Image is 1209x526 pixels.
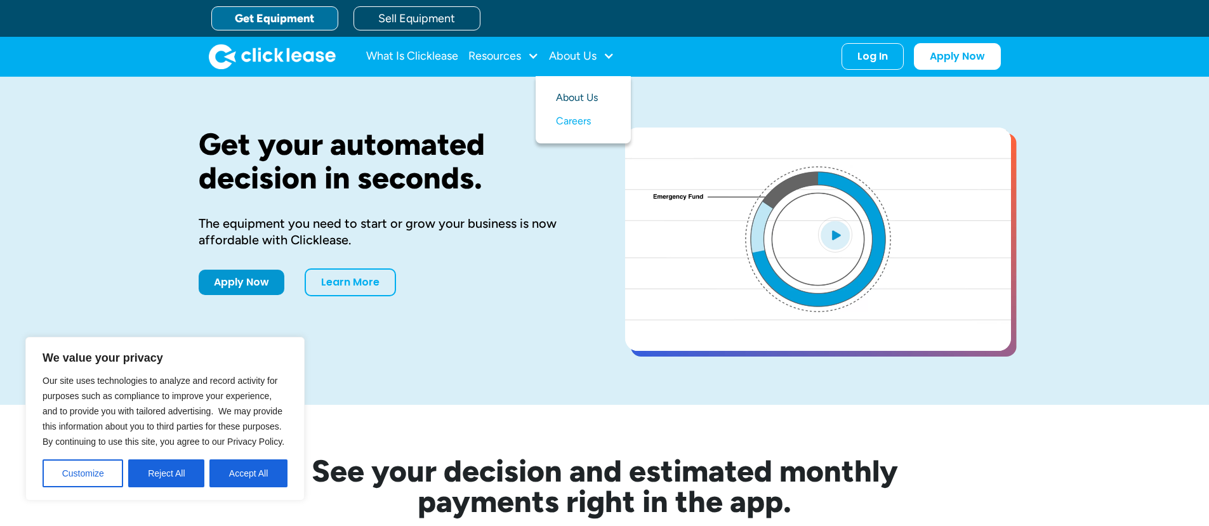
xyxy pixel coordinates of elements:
button: Accept All [209,459,287,487]
a: Learn More [305,268,396,296]
div: We value your privacy [25,337,305,501]
div: Log In [857,50,888,63]
nav: About Us [536,76,631,143]
a: About Us [556,86,611,110]
h2: See your decision and estimated monthly payments right in the app. [249,456,960,516]
a: Apply Now [914,43,1001,70]
a: home [209,44,336,69]
a: Apply Now [199,270,284,295]
button: Reject All [128,459,204,487]
a: Careers [556,110,611,133]
p: We value your privacy [43,350,287,365]
div: About Us [549,44,614,69]
a: Sell Equipment [353,6,480,30]
a: What Is Clicklease [366,44,458,69]
img: Blue play button logo on a light blue circular background [818,217,852,253]
div: Resources [468,44,539,69]
div: The equipment you need to start or grow your business is now affordable with Clicklease. [199,215,585,248]
h1: Get your automated decision in seconds. [199,128,585,195]
a: open lightbox [625,128,1011,351]
button: Customize [43,459,123,487]
a: Get Equipment [211,6,338,30]
span: Our site uses technologies to analyze and record activity for purposes such as compliance to impr... [43,376,284,447]
img: Clicklease logo [209,44,336,69]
